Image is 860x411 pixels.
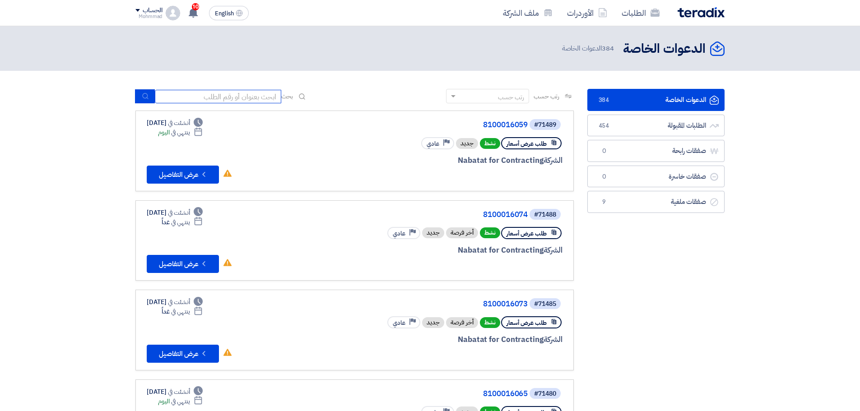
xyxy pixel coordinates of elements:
div: جديد [456,138,478,149]
div: #71485 [534,301,556,307]
div: #71480 [534,391,556,397]
span: طلب عرض أسعار [507,319,547,327]
a: صفقات ملغية9 [587,191,725,213]
a: 8100016073 [347,300,528,308]
a: 8100016065 [347,390,528,398]
div: #71489 [534,122,556,128]
button: عرض التفاصيل [147,345,219,363]
div: Nabatat for Contracting [345,334,562,346]
a: الدعوات الخاصة384 [587,89,725,111]
div: أخر فرصة [446,227,478,238]
a: الطلبات المقبولة454 [587,115,725,137]
span: أنشئت في [168,208,190,217]
div: Nabatat for Contracting [345,245,562,256]
input: ابحث بعنوان أو رقم الطلب [155,90,281,103]
a: الأوردرات [560,2,614,23]
span: عادي [393,319,405,327]
div: [DATE] [147,118,203,128]
span: 384 [602,43,614,53]
div: اليوم [158,128,203,137]
span: 9 [599,198,609,207]
div: [DATE] [147,387,203,397]
img: profile_test.png [166,6,180,20]
span: نشط [480,227,500,238]
span: نشط [480,138,500,149]
div: Nabatat for Contracting [345,155,562,166]
span: الشركة [544,155,563,166]
a: صفقات رابحة0 [587,140,725,162]
a: 8100016059 [347,121,528,129]
span: English [215,10,234,17]
div: جديد [422,227,444,238]
div: [DATE] [147,297,203,307]
button: عرض التفاصيل [147,255,219,273]
span: ينتهي في [171,307,190,316]
div: [DATE] [147,208,203,217]
div: غداً [162,307,203,316]
div: الحساب [143,7,162,14]
span: 384 [599,96,609,105]
a: الطلبات [614,2,667,23]
span: 10 [192,3,199,10]
span: أنشئت في [168,387,190,397]
span: الدعوات الخاصة [562,43,616,54]
span: 454 [599,121,609,130]
span: 0 [599,172,609,181]
span: الشركة [544,334,563,345]
span: الشركة [544,245,563,256]
span: عادي [427,139,439,148]
span: ينتهي في [171,397,190,406]
div: رتب حسب [498,92,524,102]
img: Teradix logo [678,7,725,18]
span: رتب حسب [534,92,559,101]
div: أخر فرصة [446,317,478,328]
a: صفقات خاسرة0 [587,166,725,188]
div: جديد [422,317,444,328]
span: أنشئت في [168,118,190,128]
span: ينتهي في [171,217,190,227]
span: طلب عرض أسعار [507,139,547,148]
span: 0 [599,147,609,156]
div: غداً [162,217,203,227]
span: بحث [281,92,293,101]
a: 8100016074 [347,211,528,219]
div: #71488 [534,212,556,218]
div: Mohmmad [135,14,162,19]
a: ملف الشركة [496,2,560,23]
span: أنشئت في [168,297,190,307]
button: عرض التفاصيل [147,166,219,184]
button: English [209,6,249,20]
h2: الدعوات الخاصة [623,40,706,58]
span: طلب عرض أسعار [507,229,547,238]
div: اليوم [158,397,203,406]
span: عادي [393,229,405,238]
span: نشط [480,317,500,328]
span: ينتهي في [171,128,190,137]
